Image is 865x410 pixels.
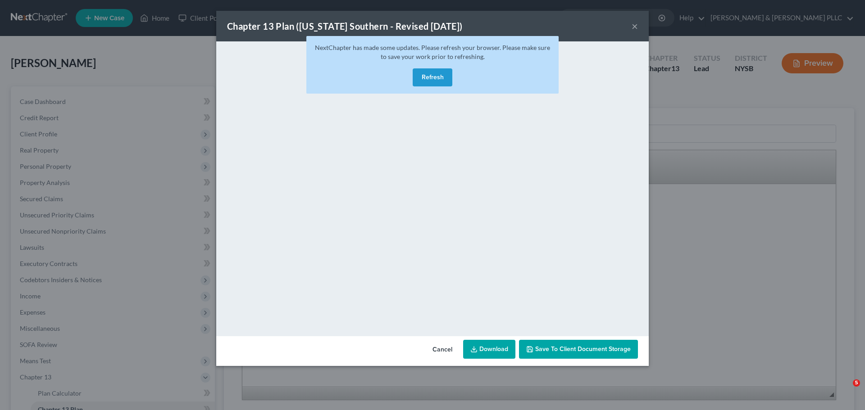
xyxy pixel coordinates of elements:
[834,379,856,401] iframe: Intercom live chat
[463,340,515,359] a: Download
[632,21,638,32] button: ×
[227,20,463,32] div: Chapter 13 Plan ([US_STATE] Southern - Revised [DATE])
[315,44,550,60] span: NextChapter has made some updates. Please refresh your browser. Please make sure to save your wor...
[413,68,452,86] button: Refresh
[535,345,631,353] span: Save to Client Document Storage
[853,379,860,387] span: 5
[519,340,638,359] button: Save to Client Document Storage
[216,41,649,334] iframe: <object ng-attr-data='[URL][DOMAIN_NAME]' type='application/pdf' width='100%' height='650px'></ob...
[425,341,460,359] button: Cancel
